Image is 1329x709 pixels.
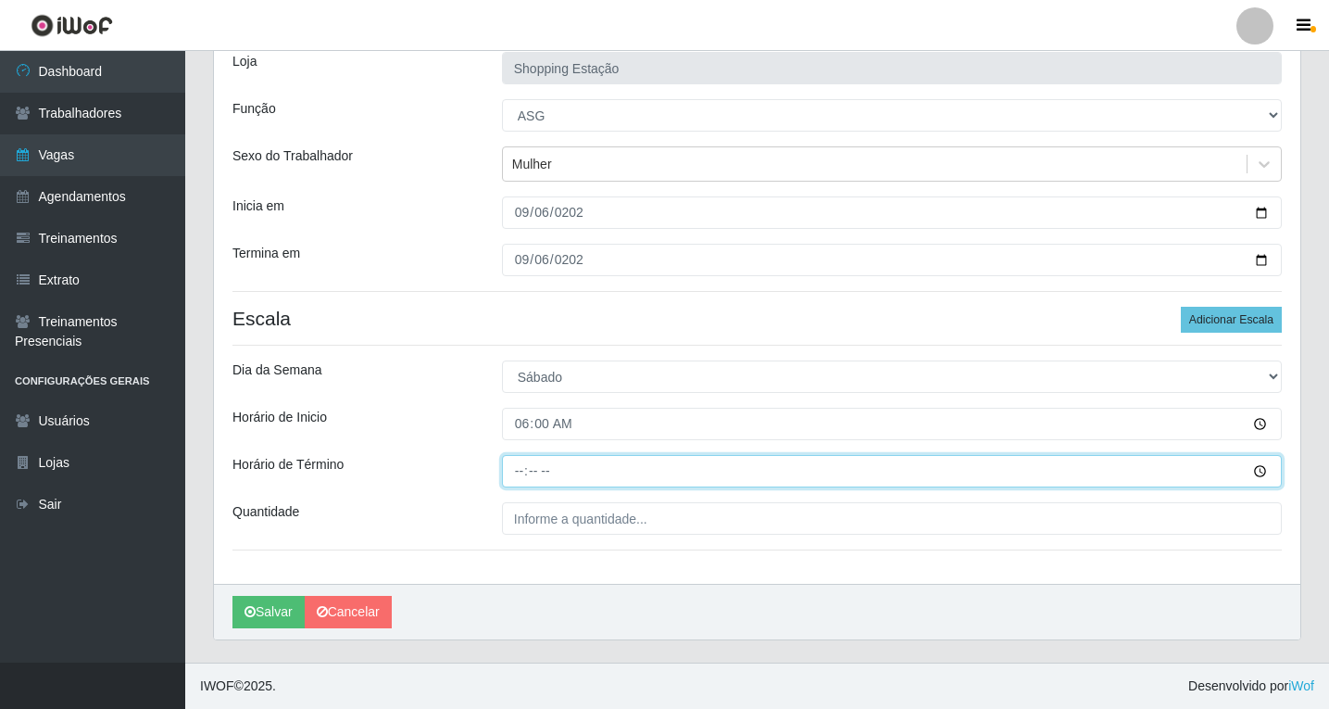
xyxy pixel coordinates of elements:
[200,677,276,696] span: © 2025 .
[200,678,234,693] span: IWOF
[232,502,299,522] label: Quantidade
[512,155,552,174] div: Mulher
[232,146,353,166] label: Sexo do Trabalhador
[502,455,1282,487] input: 00:00
[1181,307,1282,333] button: Adicionar Escala
[232,307,1282,330] h4: Escala
[232,52,257,71] label: Loja
[1288,678,1314,693] a: iWof
[232,244,300,263] label: Termina em
[232,596,305,628] button: Salvar
[232,99,276,119] label: Função
[502,196,1282,229] input: 00/00/0000
[502,244,1282,276] input: 00/00/0000
[232,361,322,380] label: Dia da Semana
[1188,677,1314,696] span: Desenvolvido por
[31,14,113,37] img: CoreUI Logo
[502,408,1282,440] input: 00:00
[502,502,1282,535] input: Informe a quantidade...
[232,455,344,475] label: Horário de Término
[232,408,327,427] label: Horário de Inicio
[305,596,392,628] a: Cancelar
[232,196,284,216] label: Inicia em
